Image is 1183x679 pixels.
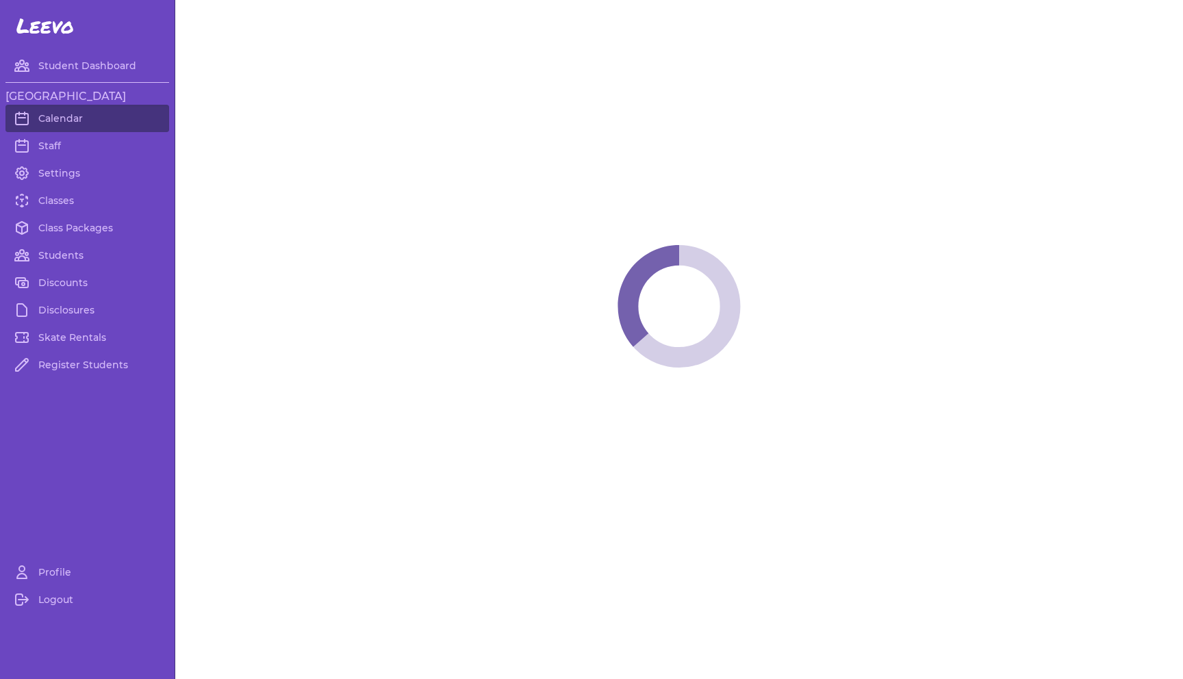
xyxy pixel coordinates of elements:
a: Disclosures [5,296,169,324]
a: Students [5,242,169,269]
a: Class Packages [5,214,169,242]
a: Staff [5,132,169,159]
a: Calendar [5,105,169,132]
a: Settings [5,159,169,187]
a: Skate Rentals [5,324,169,351]
h3: [GEOGRAPHIC_DATA] [5,88,169,105]
span: Leevo [16,14,74,38]
a: Profile [5,559,169,586]
a: Logout [5,586,169,613]
a: Discounts [5,269,169,296]
a: Register Students [5,351,169,379]
a: Classes [5,187,169,214]
a: Student Dashboard [5,52,169,79]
